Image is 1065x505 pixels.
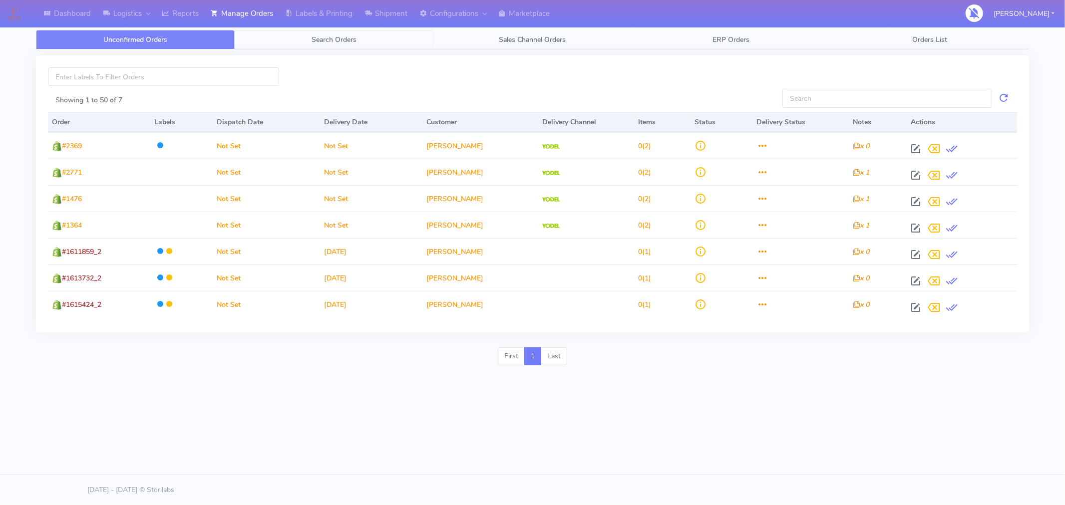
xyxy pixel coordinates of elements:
input: Search [782,89,992,107]
label: Showing 1 to 50 of 7 [55,95,122,105]
i: x 0 [853,273,869,283]
td: Not Set [213,159,321,185]
span: (2) [639,168,652,177]
td: [PERSON_NAME] [422,132,538,159]
td: [DATE] [320,238,422,264]
td: [DATE] [320,291,422,317]
td: Not Set [213,238,321,264]
button: [PERSON_NAME] [986,3,1062,24]
img: Yodel [542,197,560,202]
span: Unconfirmed Orders [103,35,167,44]
td: Not Set [320,212,422,238]
td: [PERSON_NAME] [422,212,538,238]
td: [PERSON_NAME] [422,159,538,185]
td: Not Set [213,132,321,159]
td: Not Set [213,264,321,291]
a: 1 [524,347,541,365]
span: (2) [639,221,652,230]
span: 0 [639,141,643,151]
img: Yodel [542,144,560,149]
span: (2) [639,194,652,204]
input: Enter Labels To Filter Orders [48,67,279,86]
span: Orders List [912,35,947,44]
th: Status [691,112,753,132]
td: Not Set [213,291,321,317]
span: #2771 [62,168,82,177]
td: Not Set [213,212,321,238]
span: (1) [639,300,652,309]
i: x 1 [853,221,869,230]
img: Yodel [542,171,560,176]
span: #1476 [62,194,82,204]
ul: Tabs [36,30,1029,49]
th: Delivery Date [320,112,422,132]
i: x 1 [853,194,869,204]
td: Not Set [320,132,422,159]
td: [DATE] [320,264,422,291]
td: Not Set [320,159,422,185]
span: (1) [639,273,652,283]
span: Search Orders [312,35,356,44]
span: #1611859_2 [62,247,101,256]
span: #1364 [62,221,82,230]
i: x 0 [853,141,869,151]
span: 0 [639,273,643,283]
img: Yodel [542,224,560,229]
td: [PERSON_NAME] [422,185,538,212]
th: Items [635,112,691,132]
th: Delivery Status [753,112,849,132]
span: #1615424_2 [62,300,101,309]
span: Sales Channel Orders [499,35,566,44]
span: #2369 [62,141,82,151]
span: 0 [639,300,643,309]
th: Labels [150,112,213,132]
span: (1) [639,247,652,256]
td: [PERSON_NAME] [422,264,538,291]
span: 0 [639,194,643,204]
span: ERP Orders [712,35,749,44]
td: [PERSON_NAME] [422,291,538,317]
span: 0 [639,221,643,230]
span: (2) [639,141,652,151]
i: x 1 [853,168,869,177]
i: x 0 [853,247,869,256]
th: Customer [422,112,538,132]
span: 0 [639,168,643,177]
th: Actions [907,112,1017,132]
th: Delivery Channel [538,112,634,132]
th: Dispatch Date [213,112,321,132]
td: Not Set [213,185,321,212]
span: 0 [639,247,643,256]
th: Order [48,112,150,132]
td: [PERSON_NAME] [422,238,538,264]
td: Not Set [320,185,422,212]
th: Notes [849,112,907,132]
span: #1613732_2 [62,273,101,283]
i: x 0 [853,300,869,309]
